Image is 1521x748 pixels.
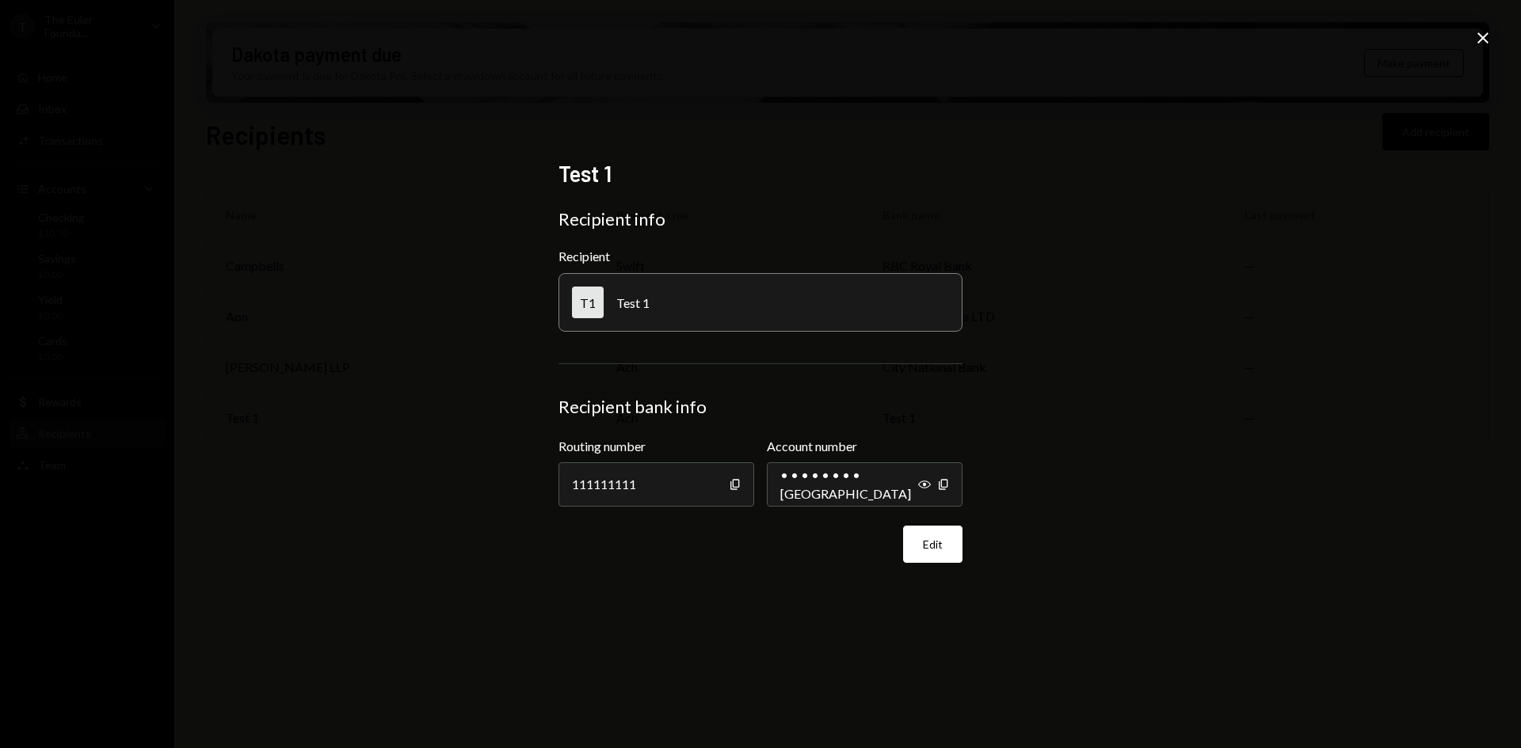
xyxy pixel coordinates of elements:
div: Recipient bank info [558,396,963,418]
div: 111111111 [558,462,754,507]
div: Test 1 [616,295,650,310]
button: Edit [903,526,963,563]
label: Account number [767,437,963,456]
div: Recipient info [558,208,963,230]
div: Recipient [558,249,963,264]
h2: Test 1 [558,158,963,189]
label: Routing number [558,437,754,456]
div: • • • • • • • • [GEOGRAPHIC_DATA] [767,462,963,507]
div: T1 [572,287,604,318]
